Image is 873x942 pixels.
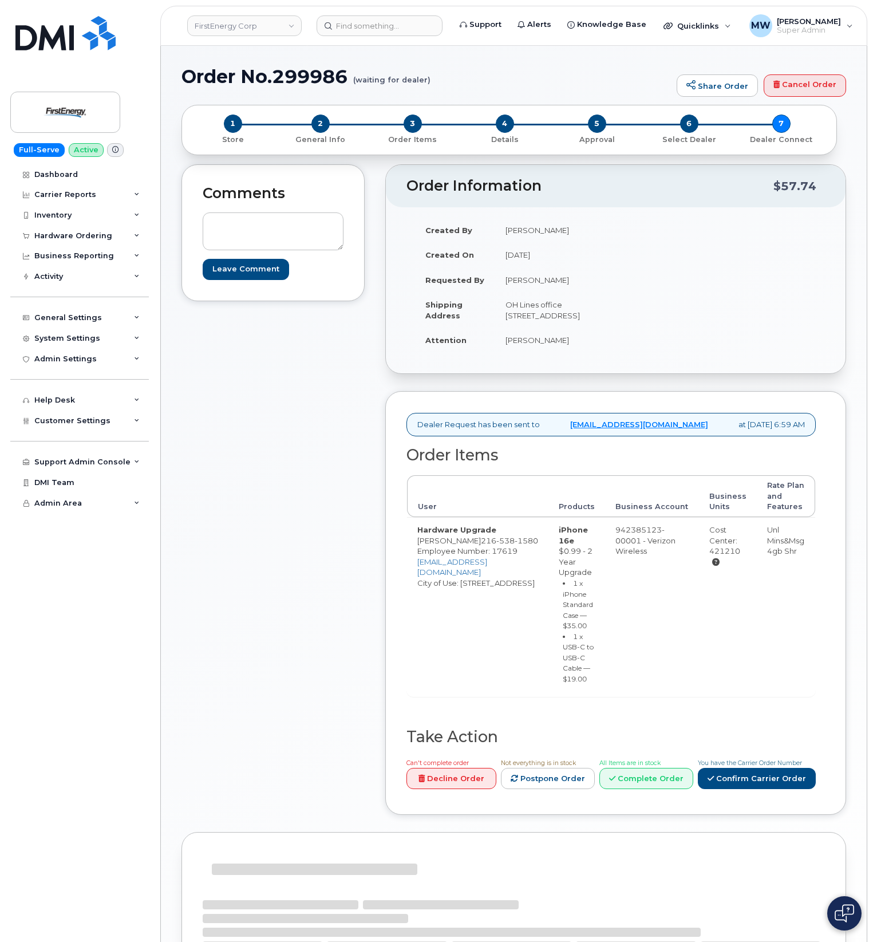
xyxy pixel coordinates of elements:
h2: Take Action [406,728,816,746]
th: User [407,475,548,517]
strong: Shipping Address [425,300,463,320]
td: $0.99 - 2 Year Upgrade [548,517,605,696]
span: You have the Carrier Order Number [698,759,802,767]
span: Not everything is in stock [501,759,576,767]
span: 2 [311,115,330,133]
th: Products [548,475,605,517]
span: All Items are in stock [599,759,661,767]
span: 3 [404,115,422,133]
small: (waiting for dealer) [353,66,430,84]
td: [PERSON_NAME] [495,267,607,293]
p: Details [463,135,546,145]
small: 1 x iPhone Standard Case — $35.00 [563,579,593,630]
strong: iPhone 16e [559,525,588,545]
td: [PERSON_NAME] [495,218,607,243]
a: [EMAIL_ADDRESS][DOMAIN_NAME] [570,419,708,430]
span: 1580 [515,536,538,545]
a: 6 Select Dealer [643,133,735,145]
span: 6 [680,115,698,133]
p: Approval [555,135,638,145]
p: Store [196,135,270,145]
td: [DATE] [495,242,607,267]
a: [EMAIL_ADDRESS][DOMAIN_NAME] [417,557,487,577]
span: Employee Number: 17619 [417,546,518,555]
strong: Hardware Upgrade [417,525,496,534]
a: 4 Details [459,133,551,145]
td: [PERSON_NAME] City of Use: [STREET_ADDRESS] [407,517,548,696]
small: 1 x USB-C to USB-C Cable — $19.00 [563,632,594,683]
td: Unl Mins&Msg 4gb Shr [757,517,815,696]
a: Confirm Carrier Order [698,768,816,789]
img: Open chat [835,904,854,923]
th: Business Account [605,475,698,517]
th: Business Units [699,475,757,517]
td: [PERSON_NAME] [495,328,607,353]
span: 4 [496,115,514,133]
th: Rate Plan and Features [757,475,815,517]
a: 1 Store [191,133,274,145]
div: $57.74 [773,175,816,197]
span: 538 [496,536,515,545]
td: 942385123-00001 - Verizon Wireless [605,517,698,696]
a: Decline Order [406,768,496,789]
a: 5 Approval [551,133,643,145]
div: Cost Center: 421210 [709,525,746,567]
strong: Attention [425,336,467,345]
p: Select Dealer [647,135,730,145]
span: 5 [588,115,606,133]
strong: Created On [425,250,474,259]
span: 1 [224,115,242,133]
a: Complete Order [599,768,693,789]
div: Dealer Request has been sent to at [DATE] 6:59 AM [406,413,816,436]
strong: Created By [425,226,472,235]
span: 216 [481,536,538,545]
a: Cancel Order [764,74,846,97]
a: 3 Order Items [366,133,459,145]
a: Postpone Order [501,768,595,789]
a: 2 General Info [274,133,366,145]
h2: Order Items [406,447,816,464]
p: Order Items [371,135,454,145]
input: Leave Comment [203,259,289,280]
strong: Requested By [425,275,484,285]
p: General Info [279,135,362,145]
td: OH Lines office [STREET_ADDRESS] [495,292,607,328]
h1: Order No.299986 [181,66,671,86]
h2: Order Information [406,178,773,194]
h2: Comments [203,186,343,202]
span: Can't complete order [406,759,469,767]
a: Share Order [677,74,758,97]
